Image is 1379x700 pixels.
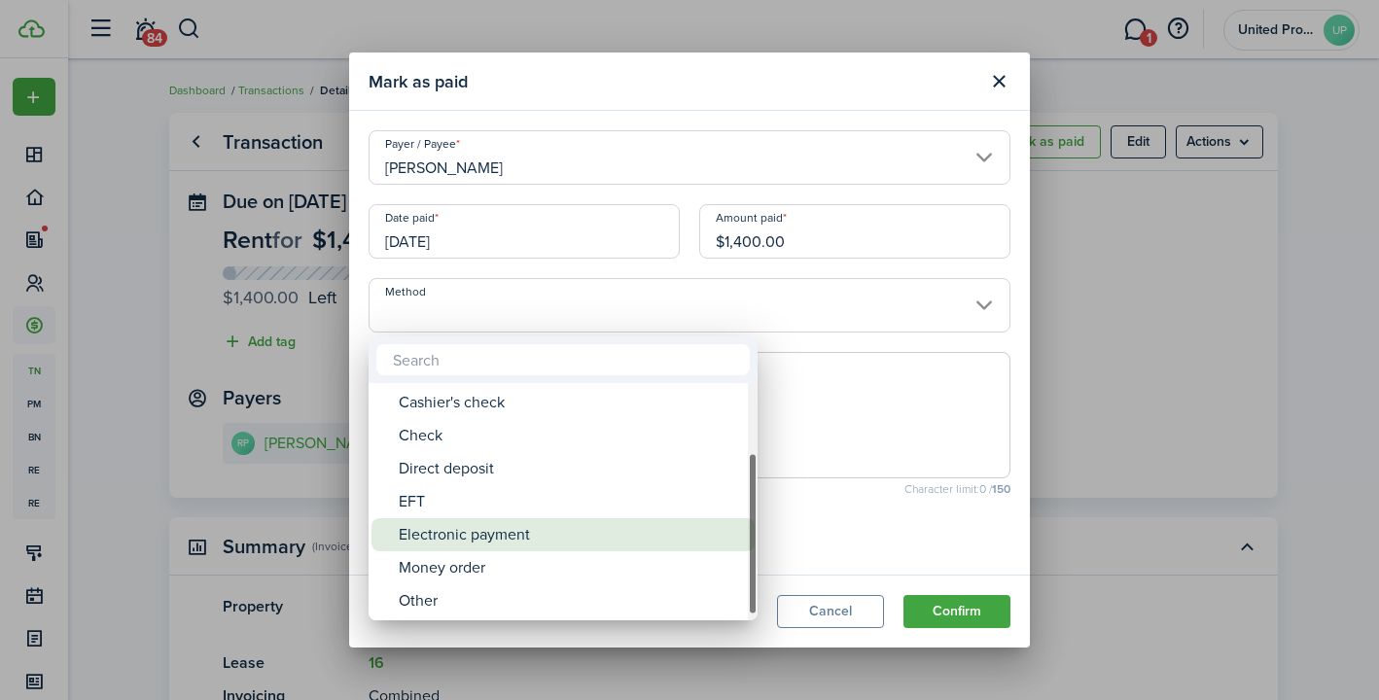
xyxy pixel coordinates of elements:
[399,485,743,518] div: EFT
[399,419,743,452] div: Check
[399,386,743,419] div: Cashier's check
[399,518,743,551] div: Electronic payment
[399,551,743,584] div: Money order
[369,383,758,620] mbsc-wheel: Method
[399,584,743,617] div: Other
[399,452,743,485] div: Direct deposit
[376,344,750,375] input: Search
